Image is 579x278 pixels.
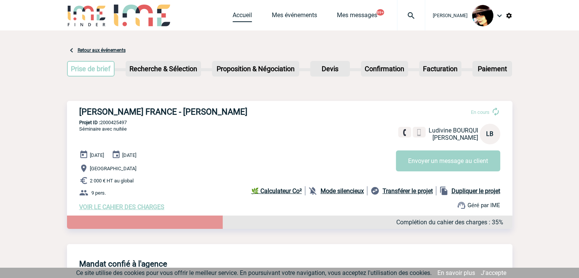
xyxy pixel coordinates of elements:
p: Recherche & Sélection [126,62,200,76]
span: En cours [471,109,490,115]
a: Mes événements [272,11,317,22]
span: Géré par IME [467,202,500,209]
b: Transférer le projet [383,187,433,195]
button: Envoyer un message au client [396,150,500,171]
span: [PERSON_NAME] [433,13,467,18]
p: Facturation [420,62,461,76]
h4: Mandat confié à l'agence [79,259,167,268]
p: Prise de brief [68,62,114,76]
img: IME-Finder [67,5,107,26]
p: 2000425497 [67,120,512,125]
img: 101023-0.jpg [472,5,493,26]
img: fixe.png [401,129,408,136]
span: [GEOGRAPHIC_DATA] [90,166,136,171]
a: VOIR LE CAHIER DES CHARGES [79,203,164,211]
span: [DATE] [122,152,136,158]
p: Confirmation [362,62,407,76]
span: 9 pers. [91,190,106,196]
span: LB [486,130,493,137]
img: portable.png [416,129,423,136]
a: J'accepte [481,269,506,276]
b: Dupliquer le projet [451,187,500,195]
span: [DATE] [90,152,104,158]
b: 🌿 Calculateur Co² [251,187,302,195]
a: En savoir plus [437,269,475,276]
p: Paiement [473,62,511,76]
button: 99+ [376,9,384,16]
span: 2 000 € HT au global [90,178,134,184]
span: Ce site utilise des cookies pour vous offrir le meilleur service. En poursuivant votre navigation... [76,269,432,276]
a: 🌿 Calculateur Co² [251,186,305,195]
img: support.png [457,201,466,210]
b: Mode silencieux [321,187,364,195]
a: Mes messages [337,11,377,22]
a: Accueil [233,11,252,22]
img: file_copy-black-24dp.png [439,186,448,195]
span: [PERSON_NAME] [432,134,478,141]
span: Séminaire avec nuitée [79,126,127,132]
p: Proposition & Négociation [213,62,298,76]
span: Ludivine BOURQUI [429,127,478,134]
h3: [PERSON_NAME] FRANCE - [PERSON_NAME] [79,107,308,117]
p: Devis [311,62,349,76]
b: Projet ID : [79,120,100,125]
a: Retour aux événements [78,48,126,53]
